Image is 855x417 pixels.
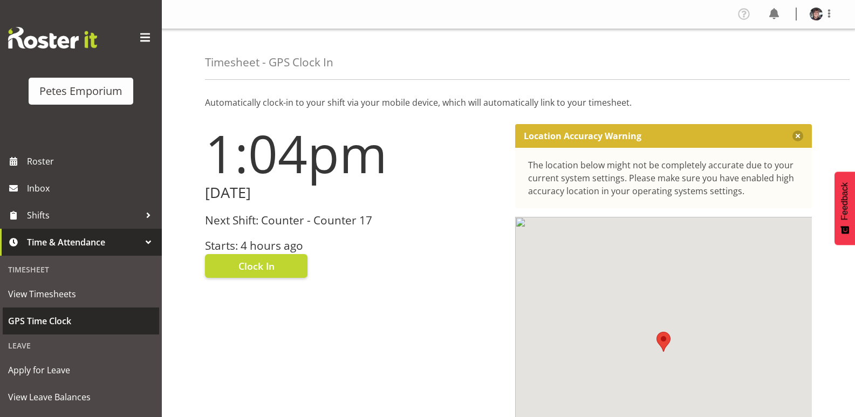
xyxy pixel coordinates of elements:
span: GPS Time Clock [8,313,154,329]
img: Rosterit website logo [8,27,97,49]
p: Automatically clock-in to your shift via your mobile device, which will automatically link to you... [205,96,812,109]
h3: Next Shift: Counter - Counter 17 [205,214,502,227]
span: Roster [27,153,156,169]
button: Clock In [205,254,307,278]
a: View Timesheets [3,281,159,307]
h3: Starts: 4 hours ago [205,240,502,252]
div: Petes Emporium [39,83,122,99]
div: The location below might not be completely accurate due to your current system settings. Please m... [528,159,799,197]
span: Feedback [840,182,850,220]
div: Leave [3,334,159,357]
h4: Timesheet - GPS Clock In [205,56,333,69]
div: Timesheet [3,258,159,281]
span: Shifts [27,207,140,223]
button: Feedback - Show survey [835,172,855,245]
span: Time & Attendance [27,234,140,250]
span: View Timesheets [8,286,154,302]
p: Location Accuracy Warning [524,131,641,141]
span: Clock In [238,259,275,273]
h2: [DATE] [205,184,502,201]
span: Inbox [27,180,156,196]
h1: 1:04pm [205,124,502,182]
a: Apply for Leave [3,357,159,384]
img: michelle-whaleb4506e5af45ffd00a26cc2b6420a9100.png [810,8,823,20]
a: View Leave Balances [3,384,159,411]
button: Close message [792,131,803,141]
a: GPS Time Clock [3,307,159,334]
span: Apply for Leave [8,362,154,378]
span: View Leave Balances [8,389,154,405]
